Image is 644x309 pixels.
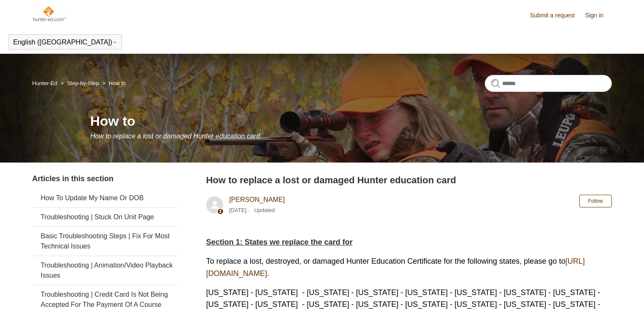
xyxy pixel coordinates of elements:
li: Step-by-Step [59,80,101,86]
h2: How to replace a lost or damaged Hunter education card [206,173,612,187]
a: Sign in [585,11,612,20]
span: Section 1: States we replace the card for [206,238,353,246]
a: Submit a request [530,11,583,20]
a: How To Update My Name Or DOB [32,189,177,207]
a: Step-by-Step [67,80,99,86]
li: Updated [254,207,275,213]
a: [URL][DOMAIN_NAME] [206,257,585,278]
a: Basic Troubleshooting Steps | Fix For Most Technical Issues [32,227,177,256]
a: Hunter-Ed [32,80,57,86]
li: How to [101,80,126,86]
a: Troubleshooting | Animation/Video Playback Issues [32,256,177,285]
span: To replace a lost, destroyed, or damaged Hunter Education Certificate for the following states, p... [206,257,585,278]
time: 11/20/2023, 07:20 [229,207,246,213]
span: How to replace a lost or damaged Hunter education card [90,132,260,140]
button: English ([GEOGRAPHIC_DATA]) [13,39,117,46]
a: Troubleshooting | Stuck On Unit Page [32,208,177,226]
input: Search [485,75,612,92]
span: Articles in this section [32,174,113,183]
img: Hunter-Ed Help Center home page [32,5,66,22]
div: Chat Support [589,281,638,303]
a: [PERSON_NAME] [229,196,285,203]
li: Hunter-Ed [32,80,59,86]
button: Follow Article [579,195,612,207]
a: How to [109,80,126,86]
h1: How to [90,111,612,131]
